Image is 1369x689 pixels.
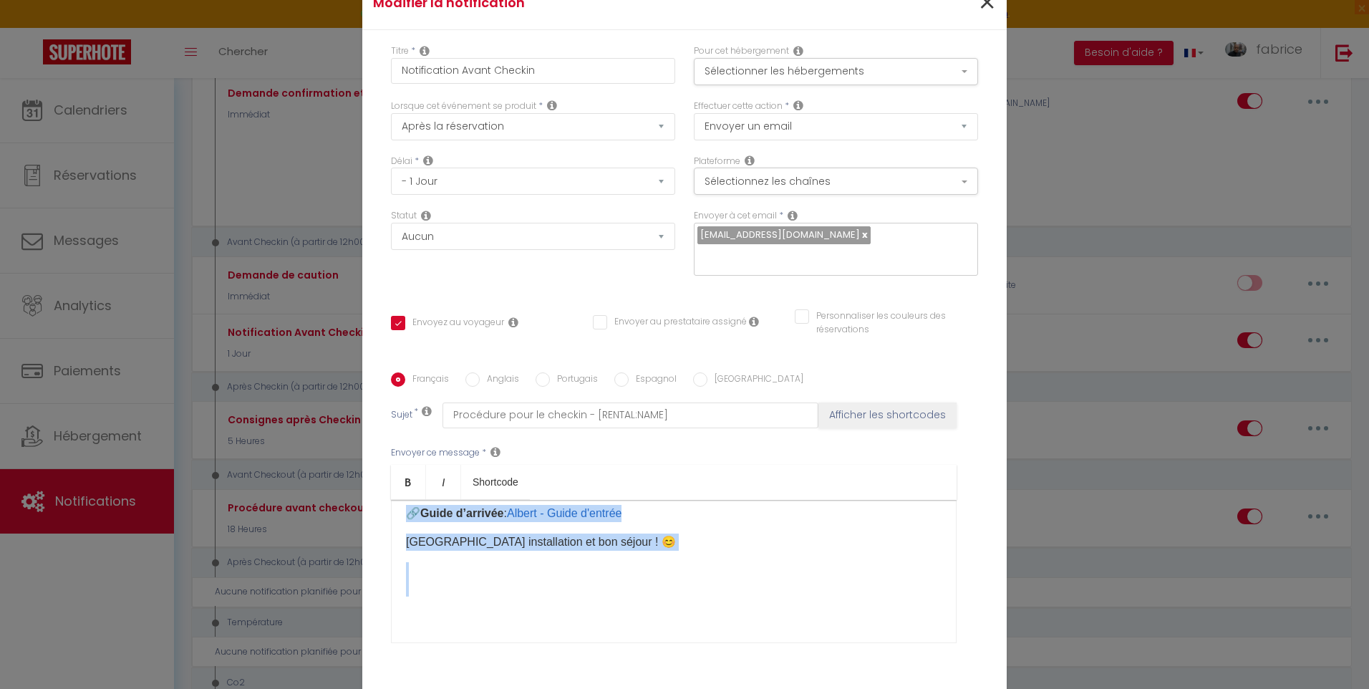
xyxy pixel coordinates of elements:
p: [GEOGRAPHIC_DATA] installation et bon séjour ! 😊 [406,534,942,551]
a: Shortcode [461,465,530,499]
label: Envoyer ce message [391,446,480,460]
i: Envoyer au prestataire si il est assigné [749,316,759,327]
label: Délai [391,155,412,168]
label: Français [405,372,449,388]
a: Bold [391,465,426,499]
button: Afficher les shortcodes [818,403,957,428]
i: Subject [422,405,432,417]
i: Envoyer au voyageur [508,317,518,328]
label: Pour cet hébergement [694,44,789,58]
i: Action Channel [745,155,755,166]
label: Plateforme [694,155,740,168]
p: 🔗 : ​ [406,505,942,522]
label: Sujet [391,408,412,423]
label: Espagnol [629,372,677,388]
span: [EMAIL_ADDRESS][DOMAIN_NAME] [700,228,860,241]
label: Envoyer à cet email [694,209,777,223]
i: This Rental [793,45,803,57]
i: Action Time [423,155,433,166]
label: Lorsque cet événement se produit [391,100,536,113]
label: Portugais [550,372,598,388]
a: Albert - Guide d'entrée [507,507,621,519]
label: Titre [391,44,409,58]
button: Sélectionnez les chaînes [694,168,978,195]
i: Recipient [788,210,798,221]
a: Italic [426,465,461,499]
label: [GEOGRAPHIC_DATA] [707,372,803,388]
i: Title [420,45,430,57]
i: Booking status [421,210,431,221]
i: Message [490,446,500,458]
strong: Guide d’arrivée [420,507,504,519]
i: Action Type [793,100,803,111]
button: Ouvrir le widget de chat LiveChat [11,6,54,49]
i: Event Occur [547,100,557,111]
label: Statut [391,209,417,223]
label: Effectuer cette action [694,100,783,113]
div: ​ [391,500,957,643]
label: Anglais [480,372,519,388]
button: Sélectionner les hébergements [694,58,978,85]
